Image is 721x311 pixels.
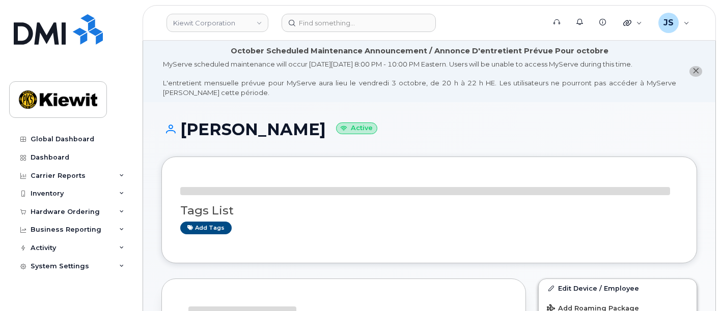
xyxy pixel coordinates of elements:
[161,120,697,138] h1: [PERSON_NAME]
[336,122,377,134] small: Active
[231,46,608,56] div: October Scheduled Maintenance Announcement / Annonce D'entretient Prévue Pour octobre
[689,66,702,77] button: close notification
[163,59,676,97] div: MyServe scheduled maintenance will occur [DATE][DATE] 8:00 PM - 10:00 PM Eastern. Users will be u...
[180,222,232,234] a: Add tags
[180,204,678,217] h3: Tags List
[539,279,697,297] a: Edit Device / Employee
